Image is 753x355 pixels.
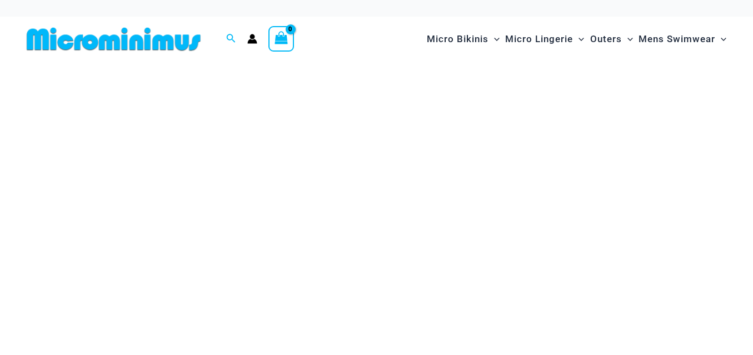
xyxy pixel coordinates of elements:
[715,25,726,53] span: Menu Toggle
[422,21,731,58] nav: Site Navigation
[427,25,488,53] span: Micro Bikinis
[573,25,584,53] span: Menu Toggle
[639,25,715,53] span: Mens Swimwear
[636,22,729,56] a: Mens SwimwearMenu ToggleMenu Toggle
[587,22,636,56] a: OutersMenu ToggleMenu Toggle
[22,27,205,52] img: MM SHOP LOGO FLAT
[226,32,236,46] a: Search icon link
[247,34,257,44] a: Account icon link
[488,25,500,53] span: Menu Toggle
[505,25,573,53] span: Micro Lingerie
[622,25,633,53] span: Menu Toggle
[502,22,587,56] a: Micro LingerieMenu ToggleMenu Toggle
[424,22,502,56] a: Micro BikinisMenu ToggleMenu Toggle
[590,25,622,53] span: Outers
[268,26,294,52] a: View Shopping Cart, empty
